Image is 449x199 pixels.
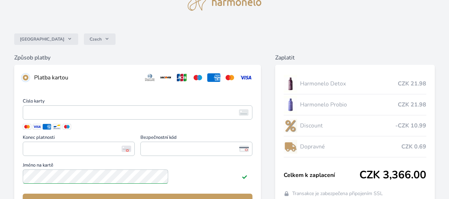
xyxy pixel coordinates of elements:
[284,171,359,179] span: Celkem k zaplacení
[300,100,398,109] span: Harmonelo Probio
[275,53,435,62] h6: Zaplatit
[223,73,236,82] img: mc.svg
[284,96,297,114] img: CLEAN_PROBIO_se_stinem_x-lo.jpg
[140,135,252,142] span: Bezpečnostní kód
[143,73,156,82] img: diners.svg
[14,33,78,45] button: [GEOGRAPHIC_DATA]
[23,163,252,169] span: Jméno na kartě
[23,135,135,142] span: Konec platnosti
[300,121,395,130] span: Discount
[284,138,297,156] img: delivery-lo.png
[23,99,252,105] span: Číslo karty
[175,73,188,82] img: jcb.svg
[20,36,64,42] span: [GEOGRAPHIC_DATA]
[359,169,426,182] span: CZK 3,366.00
[159,73,172,82] img: discover.svg
[284,117,297,135] img: discount-lo.png
[90,36,102,42] span: Czech
[191,73,204,82] img: maestro.svg
[26,144,132,154] iframe: Iframe pro datum vypršení platnosti
[292,190,383,197] span: Transakce je zabezpečena připojením SSL
[84,33,116,45] button: Czech
[398,100,426,109] span: CZK 21.98
[144,144,249,154] iframe: Iframe pro bezpečnostní kód
[401,142,426,151] span: CZK 0.69
[300,79,398,88] span: Harmonelo Detox
[34,73,138,82] div: Platba kartou
[395,121,426,130] span: -CZK 10.99
[207,73,220,82] img: amex.svg
[239,109,248,116] img: card
[398,79,426,88] span: CZK 21.98
[242,174,247,179] img: Platné pole
[26,108,249,117] iframe: Iframe pro číslo karty
[122,146,131,152] img: Konec platnosti
[14,53,261,62] h6: Způsob platby
[23,169,168,184] input: Jméno na kartěPlatné pole
[284,75,297,93] img: DETOX_se_stinem_x-lo.jpg
[239,73,252,82] img: visa.svg
[300,142,401,151] span: Dopravné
